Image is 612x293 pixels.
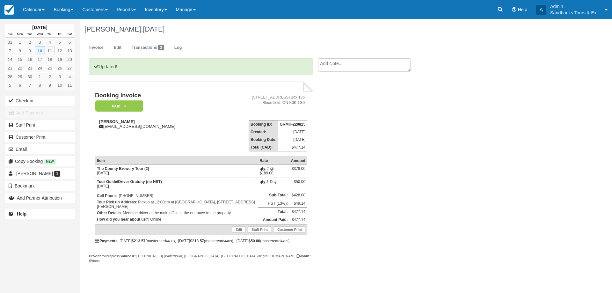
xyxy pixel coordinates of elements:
[289,191,307,200] td: $428.00
[15,31,25,38] th: Mon
[249,136,278,143] th: Booking Date:
[65,31,75,38] th: Sat
[278,136,307,143] td: [DATE]
[258,178,289,191] td: 1 Day
[280,239,288,243] small: 4409
[55,55,65,64] a: 19
[25,81,35,90] a: 7
[15,64,25,72] a: 22
[45,64,55,72] a: 25
[89,254,104,258] strong: Provider:
[5,81,15,90] a: 5
[45,81,55,90] a: 9
[166,239,174,243] small: 4409
[249,120,278,128] th: Booking ID:
[289,208,307,216] td: $477.14
[518,7,527,12] span: Help
[97,199,256,210] p: : Pickup at 12:00pm at [GEOGRAPHIC_DATA], [STREET_ADDRESS][PERSON_NAME]
[5,47,15,55] a: 7
[16,171,53,176] span: [PERSON_NAME]
[550,10,601,16] p: Sandbanks Tours & Experiences
[5,96,75,106] button: Check-in
[289,200,307,208] td: $49.14
[5,38,15,47] a: 31
[15,72,25,81] a: 29
[5,55,15,64] a: 14
[35,72,45,81] a: 1
[95,100,143,112] em: Paid
[25,38,35,47] a: 2
[249,239,260,243] strong: $50.00
[95,100,141,112] a: Paid
[220,95,305,106] address: [STREET_ADDRESS] Box 185 Bloomfield, ON K0K 1G0
[249,143,278,151] th: Total (CAD):
[5,181,75,191] button: Bookmark
[259,179,266,184] strong: qty
[97,210,256,216] p: : Meet the driver at the main office at the entrance to the property
[97,200,136,204] strong: Tour Pick up Address
[536,5,546,15] div: A
[55,31,65,38] th: Fri
[120,254,136,258] strong: Source IP:
[5,168,75,179] a: [PERSON_NAME] 1
[55,47,65,55] a: 12
[289,157,307,165] th: Amount
[54,171,60,177] span: 1
[4,5,14,15] img: checkfront-main-nav-mini-logo.png
[224,239,232,243] small: 4409
[55,72,65,81] a: 3
[258,200,289,208] td: HST (13%):
[89,58,313,75] p: Updated!
[512,7,516,12] i: Help
[5,144,75,154] button: Email
[5,31,15,38] th: Sun
[45,55,55,64] a: 18
[289,216,307,224] td: $477.14
[5,193,75,203] button: Add Partner Attribution
[15,55,25,64] a: 15
[65,38,75,47] a: 6
[15,38,25,47] a: 1
[258,216,289,224] th: Amount Paid:
[97,211,121,215] strong: Other Details
[45,31,55,38] th: Thu
[65,55,75,64] a: 20
[35,31,45,38] th: Wed
[190,239,204,243] strong: $213.57
[17,211,26,216] b: Help
[280,122,305,127] strong: GRMH-220825
[258,157,289,165] th: Rate
[25,55,35,64] a: 16
[95,165,258,178] td: [DATE]
[44,159,56,164] span: New
[25,31,35,38] th: Tue
[127,41,169,54] a: Transactions3
[84,26,534,33] h1: [PERSON_NAME],
[15,47,25,55] a: 8
[97,179,162,184] strong: Tour Guide/Driver Gratuity (no HST)
[35,55,45,64] a: 17
[25,47,35,55] a: 9
[97,216,256,223] p: : Online
[97,217,148,222] strong: How did you hear about us?
[5,209,75,219] a: Help
[170,41,187,54] a: Log
[278,128,307,136] td: [DATE]
[95,157,258,165] th: Item
[258,208,289,216] th: Total:
[5,72,15,81] a: 28
[25,72,35,81] a: 30
[232,226,245,233] a: Edit
[291,166,305,176] div: $378.00
[97,194,117,198] strong: Cell Phone
[259,166,266,171] strong: qty
[35,47,45,55] a: 10
[291,179,305,189] div: $50.00
[5,108,75,118] button: Add Payment
[35,81,45,90] a: 8
[95,92,218,99] h1: Booking Invoice
[550,3,601,10] p: Admin
[99,119,135,124] strong: [PERSON_NAME]
[45,47,55,55] a: 11
[55,81,65,90] a: 10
